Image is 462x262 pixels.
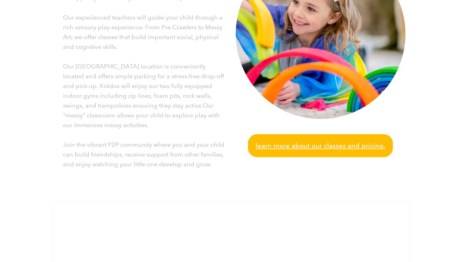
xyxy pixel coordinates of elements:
[63,102,220,129] span: Our "messy" classroom allows your child to explore play with our immersive messy activities.
[63,61,227,130] p: Our [GEOGRAPHIC_DATA] location is conveniently located and offers ample parking for a stress-free...
[63,141,224,168] span: Join the vibrant P2P community where you and your child can build friendships, receive support fr...
[63,13,227,52] p: Our experienced teachers will guide your child through a rich sensory play experience. From Pre-C...
[256,140,385,151] span: Learn more about our classes and pricing.
[248,134,393,157] a: Learn more about our classes and pricing.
